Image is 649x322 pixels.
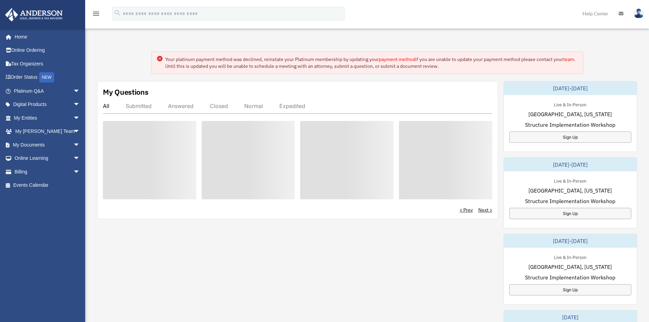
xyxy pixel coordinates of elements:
a: My [PERSON_NAME] Teamarrow_drop_down [5,125,90,138]
span: [GEOGRAPHIC_DATA], [US_STATE] [528,110,612,118]
a: Online Learningarrow_drop_down [5,152,90,165]
a: team [563,56,574,62]
div: Answered [168,103,194,109]
img: User Pic [634,9,644,18]
span: arrow_drop_down [73,138,87,152]
a: Platinum Q&Aarrow_drop_down [5,84,90,98]
img: Anderson Advisors Platinum Portal [3,8,65,21]
div: Closed [210,103,228,109]
span: arrow_drop_down [73,152,87,166]
div: Normal [244,103,263,109]
div: Expedited [279,103,305,109]
span: [GEOGRAPHIC_DATA], [US_STATE] [528,186,612,195]
a: < Prev [460,206,473,213]
a: Events Calendar [5,179,90,192]
div: My Questions [103,87,149,97]
span: Structure Implementation Workshop [525,273,615,281]
a: Home [5,30,87,44]
span: arrow_drop_down [73,125,87,139]
div: [DATE]-[DATE] [504,158,637,171]
div: Live & In-Person [548,101,592,108]
a: Digital Productsarrow_drop_down [5,98,90,111]
span: arrow_drop_down [73,84,87,98]
div: [DATE]-[DATE] [504,234,637,248]
a: menu [92,12,100,18]
a: Billingarrow_drop_down [5,165,90,179]
a: Sign Up [509,284,631,295]
span: [GEOGRAPHIC_DATA], [US_STATE] [528,263,612,271]
span: Structure Implementation Workshop [525,121,615,129]
i: menu [92,10,100,18]
a: Tax Organizers [5,57,90,71]
a: Online Ordering [5,44,90,57]
a: Order StatusNEW [5,71,90,85]
a: My Entitiesarrow_drop_down [5,111,90,125]
a: Sign Up [509,208,631,219]
div: Live & In-Person [548,253,592,260]
a: My Documentsarrow_drop_down [5,138,90,152]
span: arrow_drop_down [73,98,87,112]
a: payment method [379,56,415,62]
a: Next > [478,206,492,213]
div: [DATE]-[DATE] [504,81,637,95]
div: Your platinum payment method was declined, reinstate your Platinum membership by updating your if... [165,56,577,70]
div: All [103,103,109,109]
div: NEW [39,72,54,82]
div: Submitted [126,103,152,109]
span: Structure Implementation Workshop [525,197,615,205]
span: arrow_drop_down [73,111,87,125]
span: arrow_drop_down [73,165,87,179]
i: search [114,9,121,17]
a: Sign Up [509,132,631,143]
div: Live & In-Person [548,177,592,184]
